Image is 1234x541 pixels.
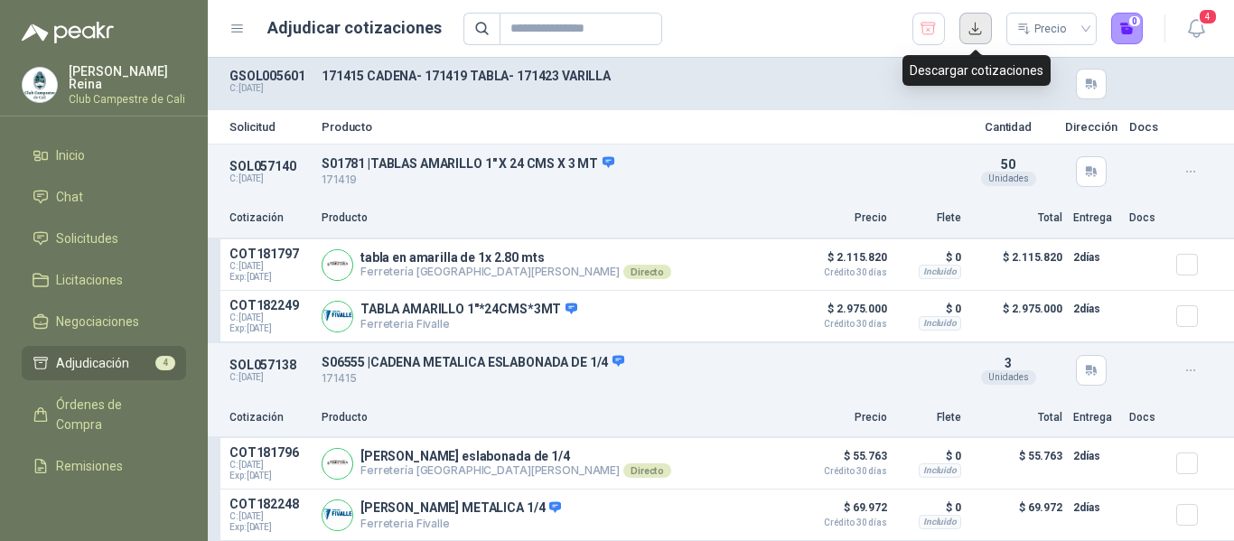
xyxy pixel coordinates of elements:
p: Club Campestre de Cali [69,94,186,105]
span: Licitaciones [56,270,123,290]
p: SOL057140 [229,159,311,173]
span: Negociaciones [56,312,139,331]
p: S01781 | TABLAS AMARILLO 1" X 24 CMS X 3 MT [322,155,952,172]
p: Docs [1129,210,1165,227]
img: Company Logo [23,68,57,102]
p: $ 2.975.000 [972,298,1062,334]
a: Remisiones [22,449,186,483]
p: Flete [898,409,961,426]
p: TABLA AMARILLO 1"*24CMS*3MT [360,302,577,318]
span: 50 [1001,157,1015,172]
p: $ 69.972 [797,497,887,527]
div: Unidades [981,172,1036,186]
p: Cantidad [963,121,1053,133]
a: Negociaciones [22,304,186,339]
span: Exp: [DATE] [229,272,311,283]
h1: Adjudicar cotizaciones [267,15,442,41]
p: 171415 [322,370,952,387]
p: Cotización [229,210,311,227]
span: C: [DATE] [229,312,311,323]
span: 4 [1198,8,1218,25]
p: Docs [1129,121,1165,133]
p: 171415 CADENA- 171419 TABLA- 171423 VARILLA [322,69,952,83]
p: 171419 [322,172,952,189]
button: 4 [1180,13,1212,45]
a: Chat [22,180,186,214]
img: Company Logo [323,500,352,530]
p: $ 0 [898,497,961,518]
p: $ 2.115.820 [797,247,887,277]
div: Incluido [919,265,961,279]
a: Configuración [22,490,186,525]
p: Cotización [229,409,311,426]
p: C: [DATE] [229,173,311,184]
p: $ 55.763 [797,445,887,476]
span: Crédito 30 días [797,518,887,527]
img: Company Logo [323,250,352,280]
p: 2 días [1073,445,1118,467]
p: $ 0 [898,445,961,467]
p: COT181797 [229,247,311,261]
div: Unidades [981,370,1036,385]
span: Crédito 30 días [797,467,887,476]
p: [PERSON_NAME] METALICA 1/4 [360,500,561,517]
span: C: [DATE] [229,511,311,522]
p: $ 0 [898,298,961,320]
p: Entrega [1073,409,1118,426]
p: Producto [322,121,952,133]
p: Total [972,409,1062,426]
div: Incluido [919,316,961,331]
span: Exp: [DATE] [229,471,311,481]
a: Órdenes de Compra [22,387,186,442]
p: $ 0 [898,247,961,268]
button: 0 [1111,13,1144,45]
p: Dirección [1064,121,1118,133]
p: $ 2.115.820 [972,247,1062,283]
p: $ 55.763 [972,445,1062,481]
span: Inicio [56,145,85,165]
p: Producto [322,409,786,426]
p: 2 días [1073,298,1118,320]
p: Flete [898,210,961,227]
p: Ferreteria Fivalle [360,517,561,530]
span: Remisiones [56,456,123,476]
a: Adjudicación4 [22,346,186,380]
p: Solicitud [229,121,311,133]
a: Inicio [22,138,186,173]
span: C: [DATE] [229,460,311,471]
img: Logo peakr [22,22,114,43]
p: GSOL005601 [229,69,311,83]
p: Ferretería [GEOGRAPHIC_DATA][PERSON_NAME] [360,265,671,279]
p: C: [DATE] [229,83,311,94]
p: COT181796 [229,445,311,460]
p: C: [DATE] [229,372,311,383]
span: C: [DATE] [229,261,311,272]
p: Total [972,210,1062,227]
div: Precio [1017,15,1070,42]
a: Licitaciones [22,263,186,297]
p: Ferretería [GEOGRAPHIC_DATA][PERSON_NAME] [360,463,671,478]
span: Adjudicación [56,353,129,373]
div: Incluido [919,463,961,478]
span: Órdenes de Compra [56,395,169,434]
a: Solicitudes [22,221,186,256]
p: $ 69.972 [972,497,1062,533]
img: Company Logo [323,302,352,331]
p: Producto [322,210,786,227]
span: Chat [56,187,83,207]
p: Precio [797,409,887,426]
p: [PERSON_NAME] Reina [69,65,186,90]
span: Solicitudes [56,229,118,248]
div: Directo [623,463,671,478]
p: [PERSON_NAME] eslabonada de 1/4 [360,449,671,463]
p: Entrega [1073,210,1118,227]
span: Exp: [DATE] [229,323,311,334]
p: tabla en amarilla de 1x 2.80 mts [360,250,671,265]
p: $ 2.975.000 [797,298,887,329]
p: COT182248 [229,497,311,511]
span: 4 [155,356,175,370]
p: COT182249 [229,298,311,312]
img: Company Logo [323,449,352,479]
div: Descargar cotizaciones [902,55,1051,86]
span: Crédito 30 días [797,268,887,277]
